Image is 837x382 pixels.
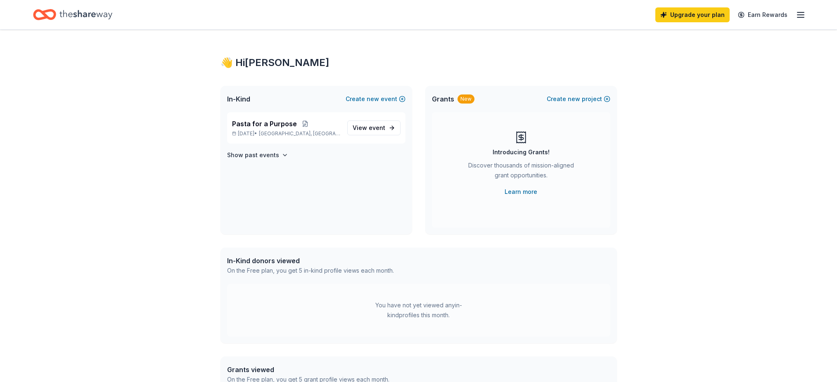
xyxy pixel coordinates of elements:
[432,94,454,104] span: Grants
[232,130,341,137] p: [DATE] •
[347,120,401,135] a: View event
[33,5,112,24] a: Home
[221,56,617,69] div: 👋 Hi [PERSON_NAME]
[367,300,470,320] div: You have not yet viewed any in-kind profiles this month.
[547,94,610,104] button: Createnewproject
[259,130,340,137] span: [GEOGRAPHIC_DATA], [GEOGRAPHIC_DATA]
[458,94,474,104] div: New
[227,256,394,266] div: In-Kind donors viewed
[346,94,405,104] button: Createnewevent
[465,160,577,184] div: Discover thousands of mission-aligned grant opportunities.
[353,123,385,133] span: View
[568,94,580,104] span: new
[227,150,279,160] h4: Show past events
[369,124,385,131] span: event
[227,94,250,104] span: In-Kind
[655,7,730,22] a: Upgrade your plan
[733,7,792,22] a: Earn Rewards
[232,119,297,129] span: Pasta for a Purpose
[227,365,389,375] div: Grants viewed
[505,187,537,197] a: Learn more
[493,147,550,157] div: Introducing Grants!
[227,150,288,160] button: Show past events
[367,94,379,104] span: new
[227,266,394,276] div: On the Free plan, you get 5 in-kind profile views each month.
